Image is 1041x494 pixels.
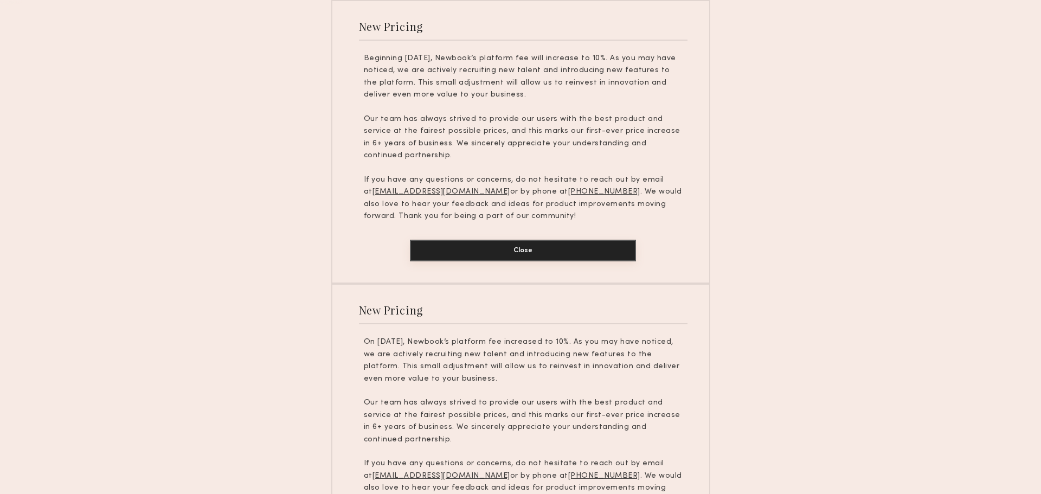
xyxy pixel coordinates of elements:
div: New Pricing [359,303,423,317]
u: [PHONE_NUMBER] [568,188,640,195]
p: Our team has always strived to provide our users with the best product and service at the fairest... [364,113,683,162]
u: [PHONE_NUMBER] [568,472,640,479]
p: On [DATE], Newbook’s platform fee increased to 10%. As you may have noticed, we are actively recr... [364,336,683,385]
div: New Pricing [359,19,423,34]
u: [EMAIL_ADDRESS][DOMAIN_NAME] [372,188,510,195]
u: [EMAIL_ADDRESS][DOMAIN_NAME] [372,472,510,479]
p: Beginning [DATE], Newbook’s platform fee will increase to 10%. As you may have noticed, we are ac... [364,53,683,101]
p: Our team has always strived to provide our users with the best product and service at the fairest... [364,397,683,446]
button: Close [410,240,636,261]
p: If you have any questions or concerns, do not hesitate to reach out by email at or by phone at . ... [364,174,683,223]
